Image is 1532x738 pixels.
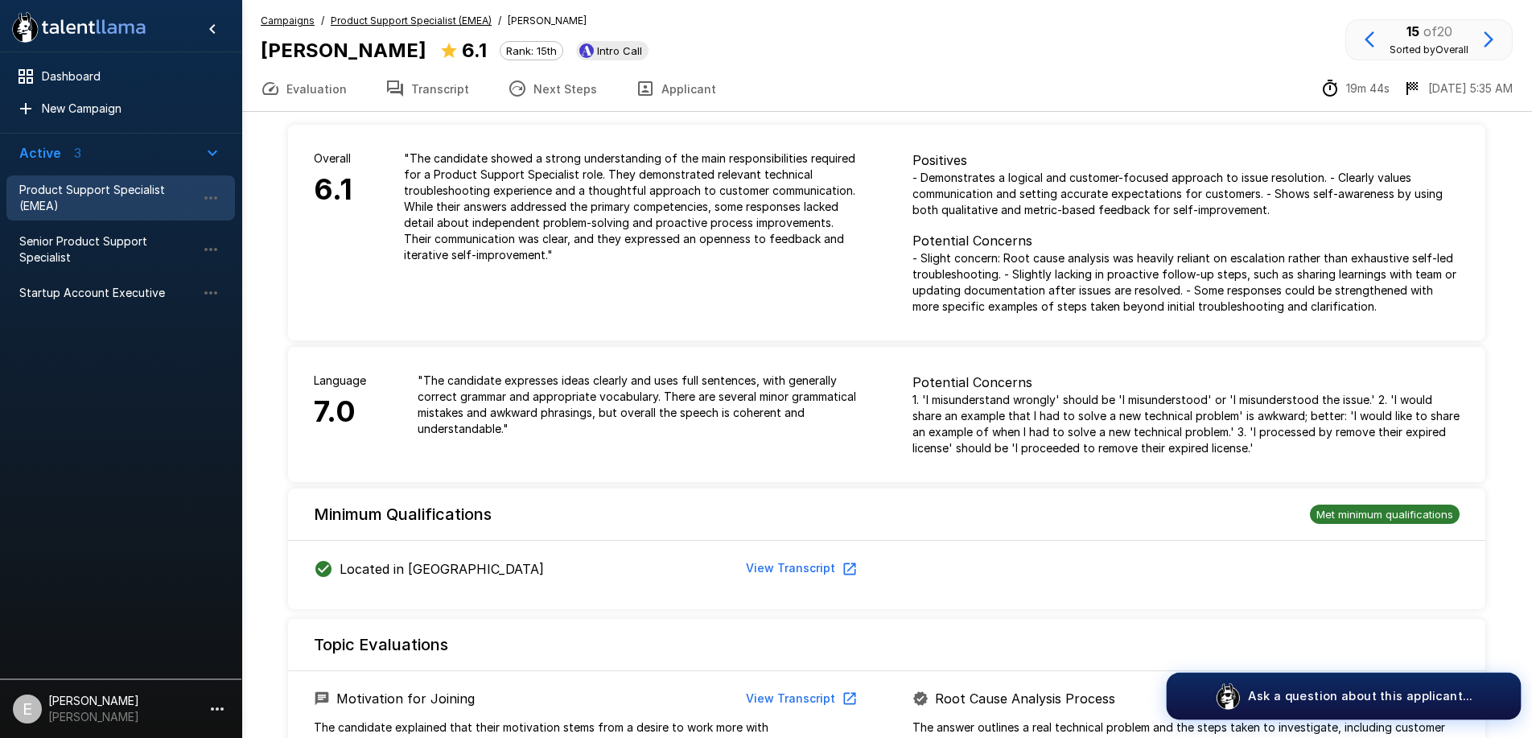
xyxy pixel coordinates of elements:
[340,559,544,579] p: Located in [GEOGRAPHIC_DATA]
[314,389,366,435] h6: 7.0
[739,554,861,583] button: View Transcript
[616,66,735,111] button: Applicant
[1423,23,1452,39] span: of 20
[500,44,562,57] span: Rank: 15th
[331,14,492,27] u: Product Support Specialist (EMEA)
[314,167,352,213] h6: 6.1
[912,373,1460,392] p: Potential Concerns
[314,632,448,658] h6: Topic Evaluations
[241,66,366,111] button: Evaluation
[1390,43,1468,56] span: Sorted by Overall
[912,250,1460,315] p: - Slight concern: Root cause analysis was heavily reliant on escalation rather than exhaustive se...
[261,39,426,62] b: [PERSON_NAME]
[261,14,315,27] u: Campaigns
[1346,80,1390,97] p: 19m 44s
[1428,80,1513,97] p: [DATE] 5:35 AM
[404,150,861,263] p: " The candidate showed a strong understanding of the main responsibilities required for a Product...
[1214,682,1242,710] img: logo_glasses@2x.png
[418,373,861,437] p: " The candidate expresses ideas clearly and uses full sentences, with generally correct grammar a...
[1167,673,1522,720] button: Ask a question about this applicant...
[912,231,1460,250] p: Potential Concerns
[935,689,1115,708] p: Root Cause Analysis Process
[314,373,366,389] p: Language
[1320,79,1390,98] div: The time between starting and completing the interview
[314,501,492,527] h6: Minimum Qualifications
[462,39,487,62] b: 6.1
[314,150,352,167] p: Overall
[336,689,475,708] p: Motivation for Joining
[498,13,501,29] span: /
[739,684,861,714] button: View Transcript
[508,13,587,29] span: [PERSON_NAME]
[1248,687,1472,704] p: Ask a question about this applicant...
[912,150,1460,170] p: Positives
[366,66,488,111] button: Transcript
[488,66,616,111] button: Next Steps
[912,170,1460,218] p: - Demonstrates a logical and customer-focused approach to issue resolution. - Clearly values comm...
[1310,508,1460,521] span: Met minimum qualifications
[1406,23,1419,39] b: 15
[579,43,594,58] img: ashbyhq_logo.jpeg
[576,41,649,60] div: View profile in Ashby
[912,392,1460,456] p: 1. 'I misunderstand wrongly' should be 'I misunderstood' or 'I misunderstood the issue.' 2. 'I wo...
[321,13,324,29] span: /
[1402,79,1513,98] div: The date and time when the interview was completed
[591,44,649,57] span: Intro Call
